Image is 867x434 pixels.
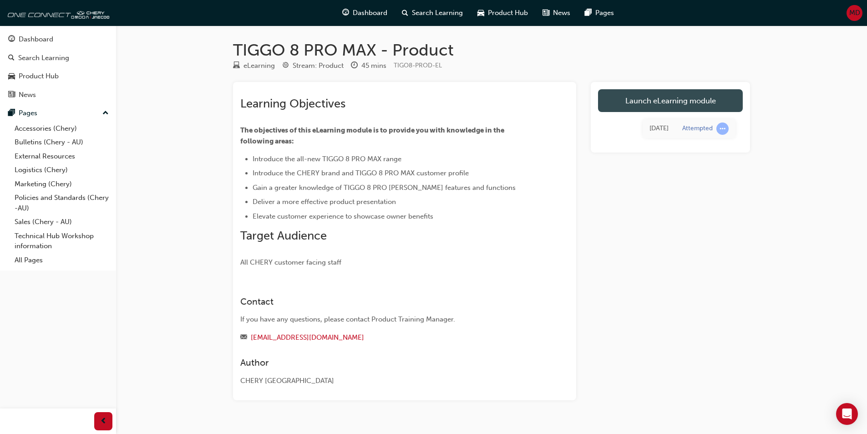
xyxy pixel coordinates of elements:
a: car-iconProduct Hub [470,4,535,22]
span: The objectives of this eLearning module is to provide you with knowledge in the following areas: [240,126,506,145]
a: guage-iconDashboard [335,4,395,22]
button: DashboardSearch LearningProduct HubNews [4,29,112,105]
div: Attempted [682,124,713,133]
span: MD [849,8,860,18]
span: car-icon [477,7,484,19]
span: News [553,8,570,18]
span: guage-icon [8,36,15,44]
div: Dashboard [19,34,53,45]
div: News [19,90,36,100]
h3: Contact [240,296,536,307]
div: Stream [282,60,344,71]
span: up-icon [102,107,109,119]
div: Duration [351,60,386,71]
span: Learning resource code [394,61,442,69]
span: Elevate customer experience to showcase owner benefits [253,212,433,220]
div: 45 mins [361,61,386,71]
span: target-icon [282,62,289,70]
a: Sales (Chery - AU) [11,215,112,229]
span: Product Hub [488,8,528,18]
span: Introduce the all-new TIGGO 8 PRO MAX range [253,155,401,163]
div: Product Hub [19,71,59,82]
a: pages-iconPages [578,4,621,22]
a: Marketing (Chery) [11,177,112,191]
button: Pages [4,105,112,122]
a: Logistics (Chery) [11,163,112,177]
span: Gain a greater knowledge of TIGGO 8 PRO [PERSON_NAME] features and functions [253,184,516,192]
span: car-icon [8,72,15,81]
div: If you have any questions, please contact Product Training Manager. [240,314,536,325]
a: News [4,87,112,103]
span: All CHERY customer facing staff [240,258,341,266]
span: search-icon [402,7,408,19]
div: Search Learning [18,53,69,63]
span: prev-icon [100,416,107,427]
span: Search Learning [412,8,463,18]
span: Learning Objectives [240,97,345,111]
a: Bulletins (Chery - AU) [11,135,112,149]
a: Policies and Standards (Chery -AU) [11,191,112,215]
div: Type [233,60,275,71]
span: pages-icon [585,7,592,19]
span: news-icon [8,91,15,99]
a: Dashboard [4,31,112,48]
span: Introduce the CHERY brand and TIGGO 8 PRO MAX customer profile [253,169,469,177]
a: search-iconSearch Learning [395,4,470,22]
a: Search Learning [4,50,112,66]
h3: Author [240,357,536,368]
a: Technical Hub Workshop information [11,229,112,253]
span: learningResourceType_ELEARNING-icon [233,62,240,70]
div: eLearning [243,61,275,71]
button: MD [847,5,862,21]
div: Stream: Product [293,61,344,71]
span: Deliver a more effective product presentation [253,198,396,206]
img: oneconnect [5,4,109,22]
div: Sat Sep 27 2025 11:11:15 GMT+1000 (Australian Eastern Standard Time) [649,123,669,134]
span: Pages [595,8,614,18]
a: Launch eLearning module [598,89,743,112]
span: clock-icon [351,62,358,70]
div: Open Intercom Messenger [836,403,858,425]
span: Target Audience [240,229,327,243]
div: Email [240,332,536,343]
span: news-icon [543,7,549,19]
span: search-icon [8,54,15,62]
a: External Resources [11,149,112,163]
span: pages-icon [8,109,15,117]
a: [EMAIL_ADDRESS][DOMAIN_NAME] [251,333,364,342]
div: CHERY [GEOGRAPHIC_DATA] [240,376,536,386]
a: news-iconNews [535,4,578,22]
span: guage-icon [342,7,349,19]
div: Pages [19,108,37,118]
a: Product Hub [4,68,112,85]
span: Dashboard [353,8,387,18]
a: All Pages [11,253,112,267]
h1: TIGGO 8 PRO MAX - Product [233,40,750,60]
span: email-icon [240,334,247,342]
span: learningRecordVerb_ATTEMPT-icon [716,123,729,135]
a: Accessories (Chery) [11,122,112,136]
